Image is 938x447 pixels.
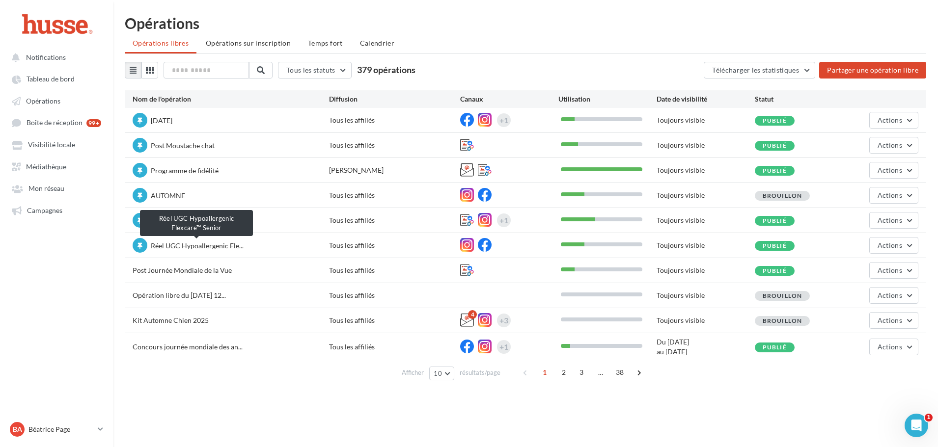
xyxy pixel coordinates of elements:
span: Mon réseau [28,184,64,193]
div: Tous les affiliés [329,190,460,200]
span: 1 [537,365,552,380]
span: Actions [878,191,902,199]
span: Programme de fidélité [151,166,219,175]
a: Campagnes [6,201,107,219]
span: Temps fort [308,39,343,47]
span: Publié [763,343,787,351]
button: Actions [869,339,918,355]
span: Post Moustache chat [151,141,215,150]
span: Afficher [402,368,424,377]
span: Boîte de réception [27,119,83,127]
span: Notifications [26,53,66,61]
div: Opérations [125,16,926,30]
span: Actions [878,342,902,351]
button: Actions [869,112,918,129]
span: Actions [878,141,902,149]
span: Publié [763,167,787,174]
span: Concours journée mondiale des an... [133,342,243,351]
span: 10 [434,369,442,377]
span: Opération libre du [DATE] 12... [133,291,226,299]
div: Statut [755,94,853,104]
span: Calendrier [360,39,395,47]
span: 1 [925,414,933,421]
span: résultats/page [460,368,500,377]
span: Publié [763,217,787,224]
div: +3 [499,314,508,327]
a: Opérations [6,92,107,109]
span: Publié [763,242,787,249]
div: Tous les affiliés [329,215,460,225]
span: Brouillon [763,292,802,299]
div: Toujours visible [657,215,755,225]
a: Médiathèque [6,158,107,175]
button: Partager une opération libre [819,62,926,79]
span: 3 [574,365,589,380]
span: Brouillon [763,317,802,324]
span: Kit Automne Chien 2025 [133,316,209,324]
div: Nom de l'opération [133,94,329,104]
a: Tableau de bord [6,70,107,87]
iframe: Intercom live chat [905,414,928,437]
button: Actions [869,287,918,304]
span: Médiathèque [26,162,66,171]
div: Du [DATE] au [DATE] [657,337,755,357]
span: Publié [763,117,787,124]
div: Diffusion [329,94,460,104]
span: Post Journée Mondiale de la Vue [133,266,232,274]
div: Réel UGC Hypoallergenic Flexcare™ Senior [140,210,253,236]
span: Publié [763,142,787,149]
span: Réel UGC Hypoallergenic Fle... [151,241,244,250]
div: Tous les affiliés [329,140,460,150]
span: Télécharger les statistiques [712,66,799,74]
div: Toujours visible [657,165,755,175]
span: Publié [763,267,787,274]
span: Tableau de bord [27,75,75,83]
div: Toujours visible [657,115,755,125]
div: Date de visibilité [657,94,755,104]
div: Utilisation [558,94,657,104]
div: +1 [499,340,508,354]
span: 379 opérations [357,64,415,75]
span: Opérations sur inscription [206,39,291,47]
span: Actions [878,241,902,249]
div: Tous les affiliés [329,265,460,275]
span: Actions [878,216,902,224]
span: Campagnes [27,206,62,214]
div: Toujours visible [657,140,755,150]
button: Actions [869,187,918,204]
button: Notifications [6,48,103,66]
span: AUTOMNE [151,191,185,200]
span: Actions [878,266,902,274]
span: Ba [13,424,22,434]
div: 4 [468,310,477,319]
div: Tous les affiliés [329,290,460,300]
div: Toujours visible [657,265,755,275]
span: 2 [556,365,572,380]
button: 10 [429,367,454,380]
div: Tous les affiliés [329,316,460,325]
div: Tous les affiliés [329,342,460,352]
div: [PERSON_NAME] [329,165,460,175]
div: Toujours visible [657,290,755,300]
span: Tous les statuts [286,66,335,74]
div: Toujours visible [657,240,755,250]
span: 38 [612,365,628,380]
div: 99+ [86,119,101,127]
div: +1 [499,113,508,127]
span: Opérations [26,97,60,105]
button: Actions [869,137,918,154]
button: Actions [869,212,918,229]
button: Actions [869,237,918,254]
button: Tous les statuts [278,62,352,79]
div: Tous les affiliés [329,115,460,125]
a: Visibilité locale [6,135,107,153]
div: +1 [499,213,508,227]
div: Toujours visible [657,316,755,325]
span: Actions [878,166,902,174]
a: Boîte de réception 99+ [6,113,107,131]
button: Actions [869,312,918,329]
span: Visibilité locale [28,141,75,149]
button: Télécharger les statistiques [704,62,815,79]
span: Actions [878,291,902,299]
a: Mon réseau [6,179,107,197]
